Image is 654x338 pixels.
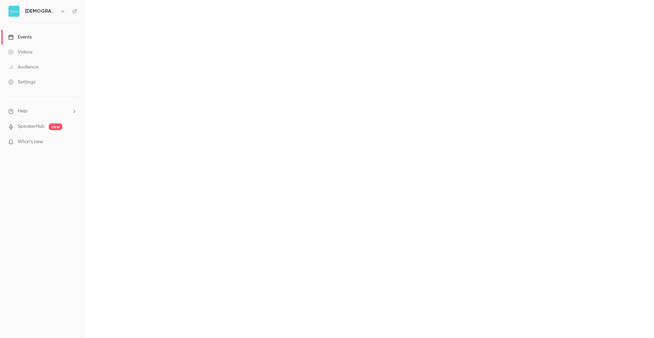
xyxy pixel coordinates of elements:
[18,123,45,130] a: SpeakerHub
[49,123,62,130] span: new
[8,108,77,115] li: help-dropdown-opener
[8,34,32,41] div: Events
[8,79,35,86] div: Settings
[8,49,32,56] div: Videos
[8,64,38,71] div: Audience
[18,108,28,115] span: Help
[25,8,57,15] h6: [DEMOGRAPHIC_DATA]
[9,6,19,17] img: Zentail
[18,138,43,145] span: What's new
